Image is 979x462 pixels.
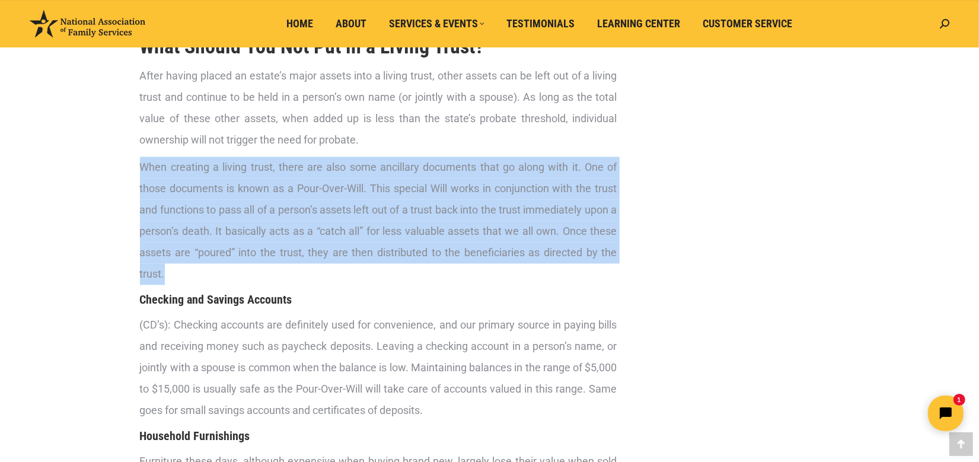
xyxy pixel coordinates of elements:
[30,10,145,37] img: National Association of Family Services
[770,385,974,441] iframe: Tidio Chat
[390,17,484,30] span: Services & Events
[499,12,583,35] a: Testimonials
[336,17,367,30] span: About
[140,318,617,416] span: : Checking accounts are definitely used for convenience, and our primary source in paying bills a...
[598,17,681,30] span: Learning Center
[328,12,375,35] a: About
[695,12,801,35] a: Customer Service
[507,17,575,30] span: Testimonials
[140,318,168,331] span: (CD’s)
[140,292,292,307] strong: Checking and Savings Accounts
[287,17,314,30] span: Home
[140,161,617,280] span: When creating a living trust, there are also some ancillary documents that go along with it. One ...
[279,12,322,35] a: Home
[140,429,250,443] strong: Household Furnishings
[703,17,793,30] span: Customer Service
[140,69,617,146] span: After having placed an estate’s major assets into a living trust, other assets can be left out of...
[589,12,689,35] a: Learning Center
